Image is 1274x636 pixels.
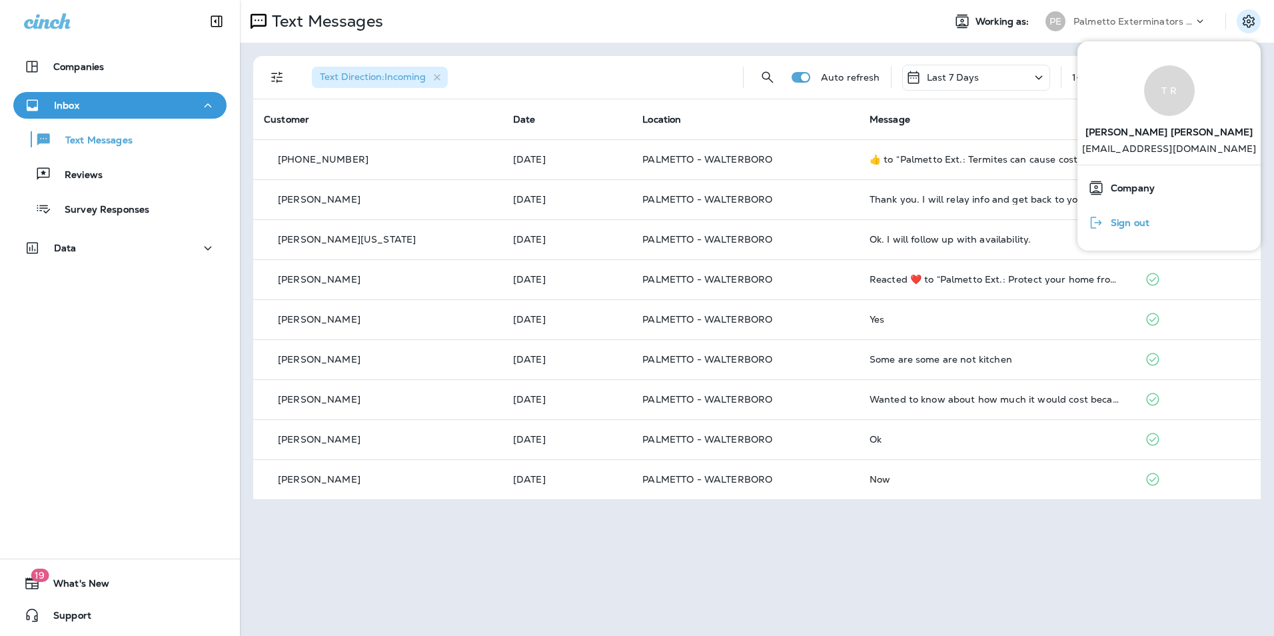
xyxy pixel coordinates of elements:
[1144,65,1195,116] div: T R
[975,16,1032,27] span: Working as:
[513,474,621,485] p: Sep 18, 2025 12:39 PM
[1077,205,1261,240] button: Sign out
[821,72,880,83] p: Auto refresh
[754,64,781,91] button: Search Messages
[31,569,49,582] span: 19
[278,154,368,165] p: [PHONE_NUMBER]
[513,394,621,405] p: Sep 22, 2025 01:18 PM
[642,433,772,445] span: PALMETTO - WALTERBORO
[51,169,103,182] p: Reviews
[870,194,1124,205] div: Thank you. I will relay info and get back to you. I have a couple of questions. Do you know how l...
[642,193,772,205] span: PALMETTO - WALTERBORO
[1104,183,1155,194] span: Company
[870,274,1124,285] div: Reacted ❤️ to “Palmetto Ext.: Protect your home from ants, spiders, and other pests with Quarterl...
[513,314,621,325] p: Sep 22, 2025 01:38 PM
[870,434,1124,445] div: Ok
[1045,11,1065,31] div: PE
[40,610,91,626] span: Support
[870,354,1124,365] div: Some are some are not kitchen
[13,92,227,119] button: Inbox
[513,113,536,125] span: Date
[513,434,621,445] p: Sep 22, 2025 01:17 PM
[13,160,227,188] button: Reviews
[13,53,227,80] button: Companies
[1077,52,1261,165] a: T R[PERSON_NAME] [PERSON_NAME] [EMAIL_ADDRESS][DOMAIN_NAME]
[642,353,772,365] span: PALMETTO - WALTERBORO
[13,125,227,153] button: Text Messages
[927,72,979,83] p: Last 7 Days
[1104,217,1149,229] span: Sign out
[1083,209,1255,236] a: Sign out
[278,434,360,445] p: [PERSON_NAME]
[870,234,1124,245] div: Ok. I will follow up with availability.
[278,474,360,485] p: [PERSON_NAME]
[513,274,621,285] p: Sep 22, 2025 08:09 PM
[54,100,79,111] p: Inbox
[13,570,227,597] button: 19What's New
[320,71,426,83] span: Text Direction : Incoming
[278,394,360,405] p: [PERSON_NAME]
[13,602,227,629] button: Support
[870,154,1124,165] div: ​👍​ to “ Palmetto Ext.: Termites can cause costly damage to your home. Reply now to protect your ...
[642,393,772,405] span: PALMETTO - WALTERBORO
[53,61,104,72] p: Companies
[513,234,621,245] p: Sep 23, 2025 01:23 PM
[1072,72,1087,83] div: 1 - 9
[642,153,772,165] span: PALMETTO - WALTERBORO
[513,194,621,205] p: Sep 23, 2025 01:53 PM
[870,394,1124,405] div: Wanted to know about how much it would cost because I'm only on SS I live in a double wide 3 bedr...
[198,8,235,35] button: Collapse Sidebar
[642,313,772,325] span: PALMETTO - WALTERBORO
[278,274,360,285] p: [PERSON_NAME]
[267,11,383,31] p: Text Messages
[264,113,309,125] span: Customer
[40,578,109,594] span: What's New
[870,314,1124,325] div: Yes
[642,273,772,285] span: PALMETTO - WALTERBORO
[1082,143,1257,165] p: [EMAIL_ADDRESS][DOMAIN_NAME]
[870,113,910,125] span: Message
[52,135,133,147] p: Text Messages
[51,204,149,217] p: Survey Responses
[1237,9,1261,33] button: Settings
[1085,116,1253,143] span: [PERSON_NAME] [PERSON_NAME]
[13,195,227,223] button: Survey Responses
[278,314,360,325] p: [PERSON_NAME]
[870,474,1124,485] div: Now
[278,354,360,365] p: [PERSON_NAME]
[642,113,681,125] span: Location
[13,235,227,261] button: Data
[513,154,621,165] p: Sep 24, 2025 09:12 AM
[264,64,291,91] button: Filters
[278,234,416,245] p: [PERSON_NAME][US_STATE]
[278,194,360,205] p: [PERSON_NAME]
[642,233,772,245] span: PALMETTO - WALTERBORO
[54,243,77,253] p: Data
[312,67,448,88] div: Text Direction:Incoming
[642,473,772,485] span: PALMETTO - WALTERBORO
[1073,16,1193,27] p: Palmetto Exterminators LLC
[1083,175,1255,201] a: Company
[1077,171,1261,205] button: Company
[513,354,621,365] p: Sep 22, 2025 01:31 PM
